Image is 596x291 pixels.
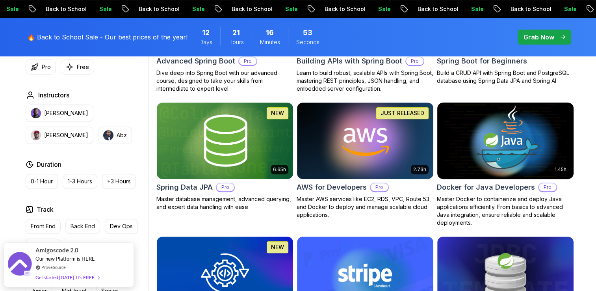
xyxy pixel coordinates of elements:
h2: Docker for Java Developers [437,182,535,193]
p: Sale [277,5,303,13]
p: Master Docker to containerize and deploy Java applications efficiently. From basics to advanced J... [437,195,574,227]
span: Amigoscode 2.0 [35,246,78,255]
p: Sale [463,5,488,13]
a: AWS for Developers card2.73hJUST RELEASEDAWS for DevelopersProMaster AWS services like EC2, RDS, ... [297,102,434,219]
p: NEW [271,243,284,251]
p: Sale [184,5,210,13]
p: Free [77,63,89,71]
span: 21 Hours [232,27,240,38]
button: 0-1 Hour [26,174,58,189]
p: Back to School [38,5,91,13]
span: 16 Minutes [266,27,274,38]
p: Back to School [224,5,277,13]
span: Hours [228,38,244,46]
p: Grab Now [524,32,554,42]
p: Pro [42,63,51,71]
p: 2.73h [413,166,426,173]
p: +3 Hours [107,177,131,185]
p: Back to School [317,5,370,13]
p: [PERSON_NAME] [44,131,88,139]
p: 🔥 Back to School Sale - Our best prices of the year! [27,32,188,42]
button: 1-3 Hours [63,174,97,189]
p: Pro [217,183,234,191]
img: provesource social proof notification image [8,252,32,278]
h2: Duration [37,160,61,169]
div: Get started [DATE]. It's FREE [35,273,99,282]
span: 53 Seconds [303,27,312,38]
p: NEW [271,109,284,117]
h2: AWS for Developers [297,182,367,193]
h2: Track [37,205,54,214]
h2: Advanced Spring Boot [156,56,235,67]
button: Dev Ops [105,219,138,234]
a: Spring Data JPA card6.65hNEWSpring Data JPAProMaster database management, advanced querying, and ... [156,102,293,211]
p: Back to School [131,5,184,13]
p: 1-3 Hours [68,177,92,185]
p: Dive deep into Spring Boot with our advanced course, designed to take your skills from intermedia... [156,69,293,93]
span: 12 Days [202,27,210,38]
span: Days [199,38,212,46]
p: Master AWS services like EC2, RDS, VPC, Route 53, and Docker to deploy and manage scalable cloud ... [297,195,434,219]
p: Sale [91,5,117,13]
p: JUST RELEASED [381,109,424,117]
p: Back End [71,222,95,230]
img: Spring Data JPA card [157,103,293,179]
p: Pro [239,57,256,65]
a: ProveSource [41,264,66,270]
img: instructor img [103,130,113,140]
button: Free [61,59,94,75]
img: AWS for Developers card [297,103,433,179]
p: Front End [31,222,56,230]
p: Learn to build robust, scalable APIs with Spring Boot, mastering REST principles, JSON handling, ... [297,69,434,93]
h2: Instructors [38,90,69,100]
p: 1.45h [555,166,566,173]
p: Master database management, advanced querying, and expert data handling with ease [156,195,293,211]
h2: Spring Data JPA [156,182,213,193]
p: Pro [371,183,388,191]
p: Build a CRUD API with Spring Boot and PostgreSQL database using Spring Data JPA and Spring AI [437,69,574,85]
img: Docker for Java Developers card [434,101,577,181]
button: instructor img[PERSON_NAME] [26,104,93,122]
p: Back to School [410,5,463,13]
p: 6.65h [273,166,286,173]
button: +3 Hours [102,174,136,189]
span: Our new Platform is HERE [35,256,95,262]
p: Full Stack [31,242,56,250]
p: Back to School [503,5,556,13]
button: Back End [65,219,100,234]
p: Sale [556,5,581,13]
h2: Spring Boot for Beginners [437,56,527,67]
button: instructor imgAbz [98,127,132,144]
button: Full Stack [26,239,61,254]
span: Minutes [260,38,280,46]
span: Seconds [296,38,319,46]
p: Pro [539,183,556,191]
img: instructor img [31,108,41,118]
img: instructor img [31,130,41,140]
p: [PERSON_NAME] [44,109,88,117]
p: Sale [370,5,395,13]
button: Pro [26,59,56,75]
p: Abz [117,131,127,139]
p: 0-1 Hour [31,177,53,185]
p: Pro [406,57,423,65]
h2: Building APIs with Spring Boot [297,56,402,67]
button: instructor img[PERSON_NAME] [26,127,93,144]
p: Dev Ops [110,222,133,230]
a: Docker for Java Developers card1.45hDocker for Java DevelopersProMaster Docker to containerize an... [437,102,574,227]
button: Front End [26,219,61,234]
